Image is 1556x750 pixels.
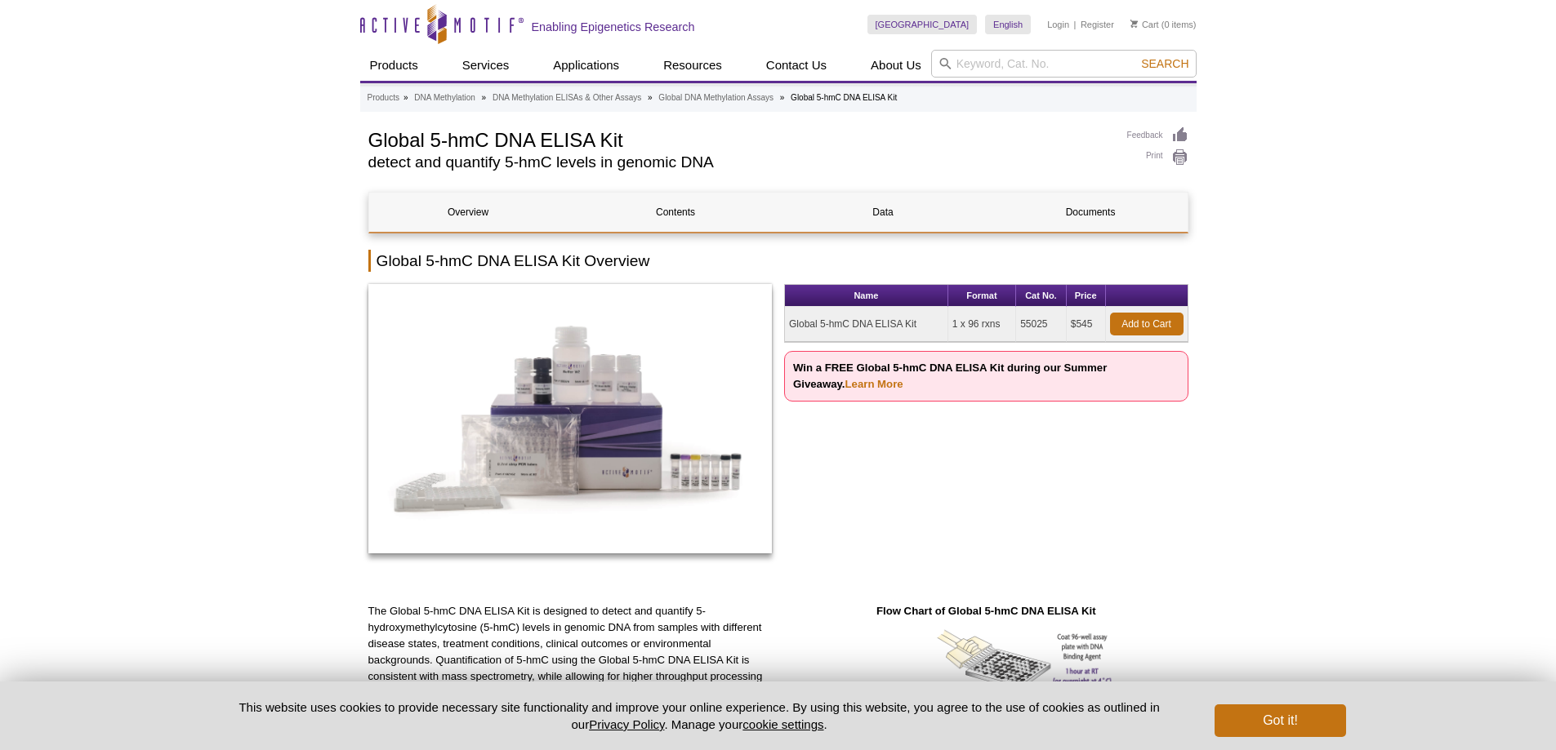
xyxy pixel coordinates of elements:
[791,93,897,102] li: Global 5-hmC DNA ELISA Kit
[1067,307,1106,342] td: $545
[948,285,1016,307] th: Format
[1016,307,1067,342] td: 55025
[653,50,732,81] a: Resources
[403,93,408,102] li: »
[867,15,978,34] a: [GEOGRAPHIC_DATA]
[1067,285,1106,307] th: Price
[368,91,399,105] a: Products
[1127,126,1188,144] a: Feedback
[368,284,773,553] img: Glbal 5-hmC Kit
[1136,56,1193,71] button: Search
[1130,15,1197,34] li: (0 items)
[658,91,774,105] a: Global DNA Methylation Assays
[931,50,1197,78] input: Keyword, Cat. No.
[948,307,1016,342] td: 1 x 96 rxns
[368,126,1111,151] h1: Global 5-hmC DNA ELISA Kit
[784,193,983,232] a: Data
[861,50,931,81] a: About Us
[482,93,487,102] li: »
[1130,19,1159,30] a: Cart
[414,91,475,105] a: DNA Methylation
[845,378,903,390] a: Learn More
[1110,313,1184,335] a: Add to Cart
[1081,19,1114,30] a: Register
[1016,285,1067,307] th: Cat No.
[793,362,1107,390] strong: Win a FREE Global 5-hmC DNA ELISA Kit during our Summer Giveaway.
[543,50,629,81] a: Applications
[589,717,664,731] a: Privacy Policy
[532,20,695,34] h2: Enabling Epigenetics Research
[368,250,1188,272] h2: Global 5-hmC DNA ELISA Kit Overview
[369,193,568,232] a: Overview
[453,50,519,81] a: Services
[1215,704,1345,737] button: Got it!
[368,603,773,701] p: The Global 5-hmC DNA ELISA Kit is designed to detect and quantify 5-hydroxymethylcytosine (5-hmC)...
[360,50,428,81] a: Products
[756,50,836,81] a: Contact Us
[785,307,948,342] td: Global 5-hmC DNA ELISA Kit
[211,699,1188,733] p: This website uses cookies to provide necessary site functionality and improve your online experie...
[780,93,785,102] li: »
[742,717,823,731] button: cookie settings
[368,284,773,558] a: hMeDIP Kit
[1047,19,1069,30] a: Login
[493,91,641,105] a: DNA Methylation ELISAs & Other Assays
[648,93,653,102] li: »
[985,15,1031,34] a: English
[785,285,948,307] th: Name
[1074,15,1077,34] li: |
[1130,20,1138,28] img: Your Cart
[1141,57,1188,70] span: Search
[992,193,1190,232] a: Documents
[368,155,1111,170] h2: detect and quantify 5-hmC levels in genomic DNA
[577,193,775,232] a: Contents
[1127,149,1188,166] a: Print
